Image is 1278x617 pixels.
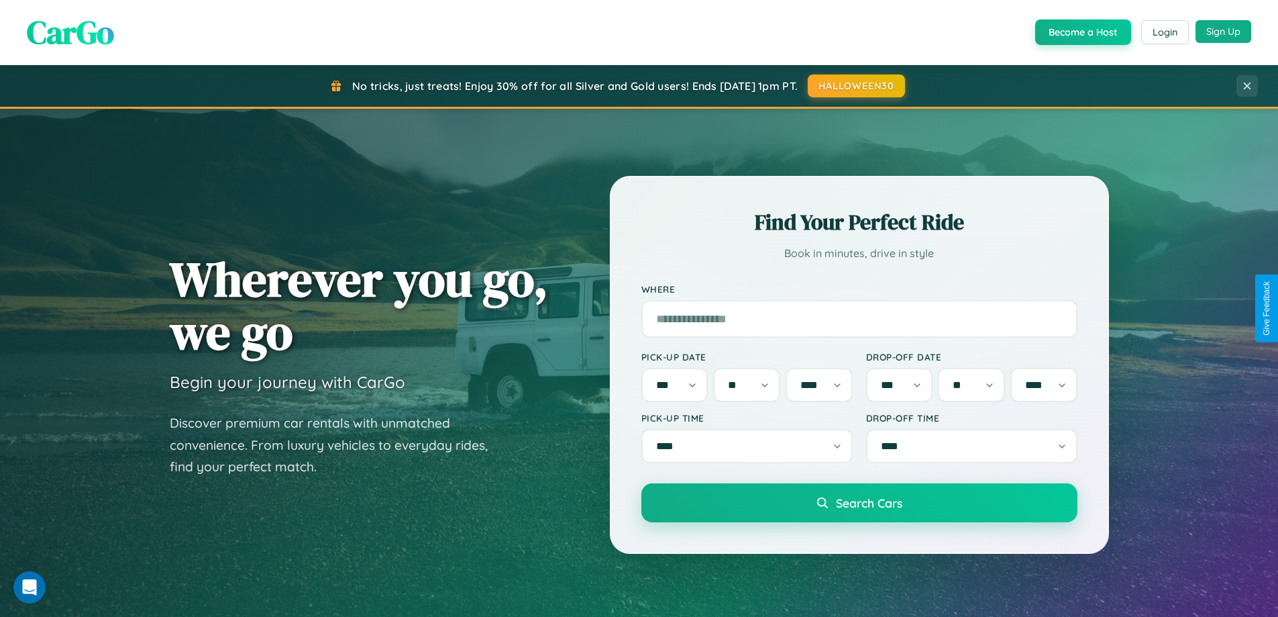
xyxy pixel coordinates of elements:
button: HALLOWEEN30 [808,75,905,97]
button: Sign Up [1195,20,1251,43]
div: Give Feedback [1262,281,1271,336]
button: Login [1141,20,1189,44]
p: Book in minutes, drive in style [641,244,1077,263]
h1: Wherever you go, we go [170,252,548,359]
label: Pick-up Date [641,351,853,363]
label: Pick-up Time [641,412,853,424]
h2: Find Your Perfect Ride [641,207,1077,237]
button: Become a Host [1035,19,1131,45]
h3: Begin your journey with CarGo [170,372,405,392]
span: Search Cars [836,495,902,510]
span: CarGo [27,10,114,54]
label: Drop-off Time [866,412,1077,424]
button: Search Cars [641,483,1077,522]
iframe: Intercom live chat [13,571,46,604]
p: Discover premium car rentals with unmatched convenience. From luxury vehicles to everyday rides, ... [170,412,505,478]
span: No tricks, just treats! Enjoy 30% off for all Silver and Gold users! Ends [DATE] 1pm PT. [352,79,798,93]
label: Where [641,283,1077,295]
label: Drop-off Date [866,351,1077,363]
